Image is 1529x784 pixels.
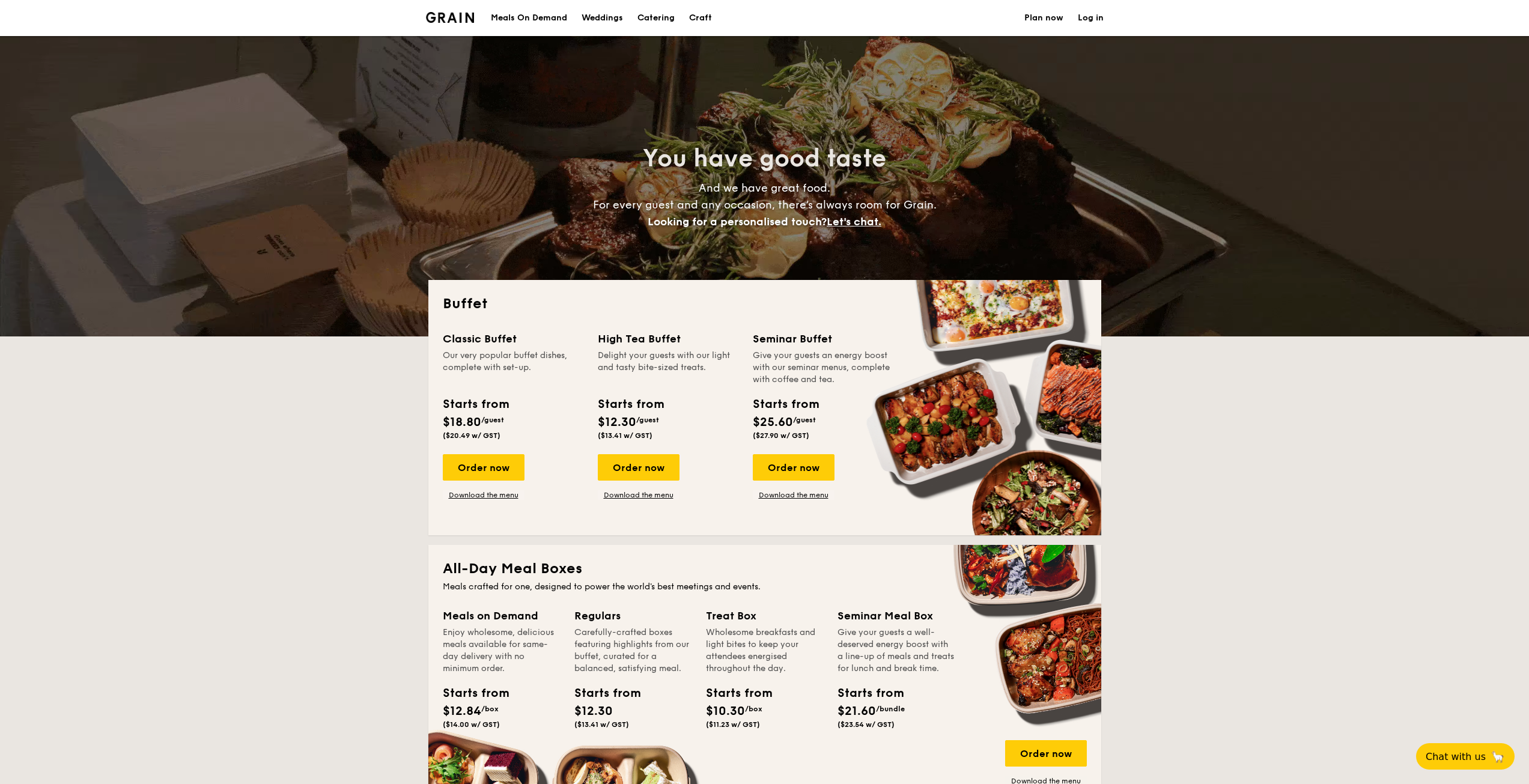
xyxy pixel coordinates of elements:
[706,684,760,702] div: Starts from
[481,416,504,424] span: /guest
[426,12,475,23] img: Grain
[598,490,679,500] a: Download the menu
[443,330,583,347] div: Classic Buffet
[1005,740,1087,767] div: Order now
[574,684,628,702] div: Starts from
[793,416,816,424] span: /guest
[837,684,892,702] div: Starts from
[443,627,560,675] div: Enjoy wholesome, delicious meals available for same-day delivery with no minimum order.
[706,720,760,729] span: ($11.23 w/ GST)
[1416,743,1515,770] button: Chat with us🦙
[443,684,497,702] div: Starts from
[648,215,827,228] span: Looking for a personalised touch?
[598,454,679,481] div: Order now
[837,627,955,675] div: Give your guests a well-deserved energy boost with a line-up of meals and treats for lunch and br...
[598,415,636,430] span: $12.30
[443,350,583,386] div: Our very popular buffet dishes, complete with set-up.
[443,415,481,430] span: $18.80
[443,607,560,624] div: Meals on Demand
[753,454,834,481] div: Order now
[443,294,1087,314] h2: Buffet
[753,330,893,347] div: Seminar Buffet
[1426,751,1486,762] span: Chat with us
[837,704,876,719] span: $21.60
[745,705,762,713] span: /box
[593,181,937,228] span: And we have great food. For every guest and any occasion, there’s always room for Grain.
[753,415,793,430] span: $25.60
[1491,750,1505,764] span: 🦙
[706,607,823,624] div: Treat Box
[753,350,893,386] div: Give your guests an energy boost with our seminar menus, complete with coffee and tea.
[876,705,905,713] span: /bundle
[443,431,500,440] span: ($20.49 w/ GST)
[574,704,613,719] span: $12.30
[753,431,809,440] span: ($27.90 w/ GST)
[643,144,886,173] span: You have good taste
[443,395,508,413] div: Starts from
[598,330,738,347] div: High Tea Buffet
[574,720,629,729] span: ($13.41 w/ GST)
[598,395,663,413] div: Starts from
[837,607,955,624] div: Seminar Meal Box
[574,607,692,624] div: Regulars
[443,581,1087,593] div: Meals crafted for one, designed to power the world's best meetings and events.
[443,559,1087,579] h2: All-Day Meal Boxes
[636,416,659,424] span: /guest
[598,350,738,386] div: Delight your guests with our light and tasty bite-sized treats.
[443,454,524,481] div: Order now
[574,627,692,675] div: Carefully-crafted boxes featuring highlights from our buffet, curated for a balanced, satisfying ...
[753,490,834,500] a: Download the menu
[706,704,745,719] span: $10.30
[598,431,652,440] span: ($13.41 w/ GST)
[443,720,500,729] span: ($14.00 w/ GST)
[443,704,481,719] span: $12.84
[426,12,475,23] a: Logotype
[837,720,895,729] span: ($23.54 w/ GST)
[753,395,818,413] div: Starts from
[481,705,499,713] span: /box
[827,215,881,228] span: Let's chat.
[443,490,524,500] a: Download the menu
[706,627,823,675] div: Wholesome breakfasts and light bites to keep your attendees energised throughout the day.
